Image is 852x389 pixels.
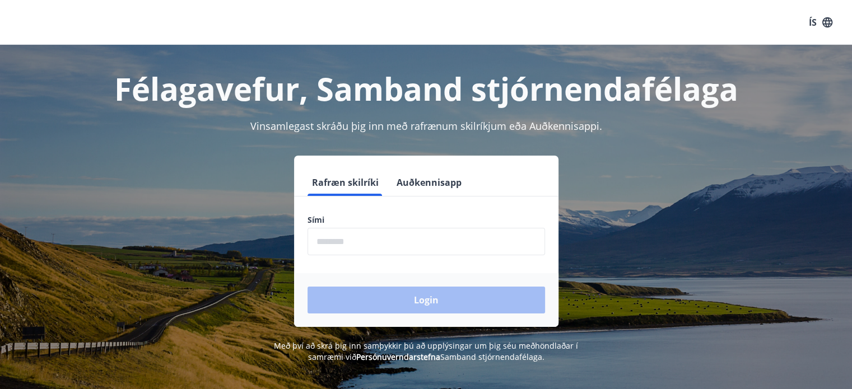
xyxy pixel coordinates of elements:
[250,119,602,133] span: Vinsamlegast skráðu þig inn með rafrænum skilríkjum eða Auðkennisappi.
[274,340,578,362] span: Með því að skrá þig inn samþykkir þú að upplýsingar um þig séu meðhöndlaðar í samræmi við Samband...
[803,12,839,32] button: ÍS
[392,169,466,196] button: Auðkennisapp
[356,351,440,362] a: Persónuverndarstefna
[308,214,545,226] label: Sími
[36,67,816,110] h1: Félagavefur, Samband stjórnendafélaga
[308,169,383,196] button: Rafræn skilríki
